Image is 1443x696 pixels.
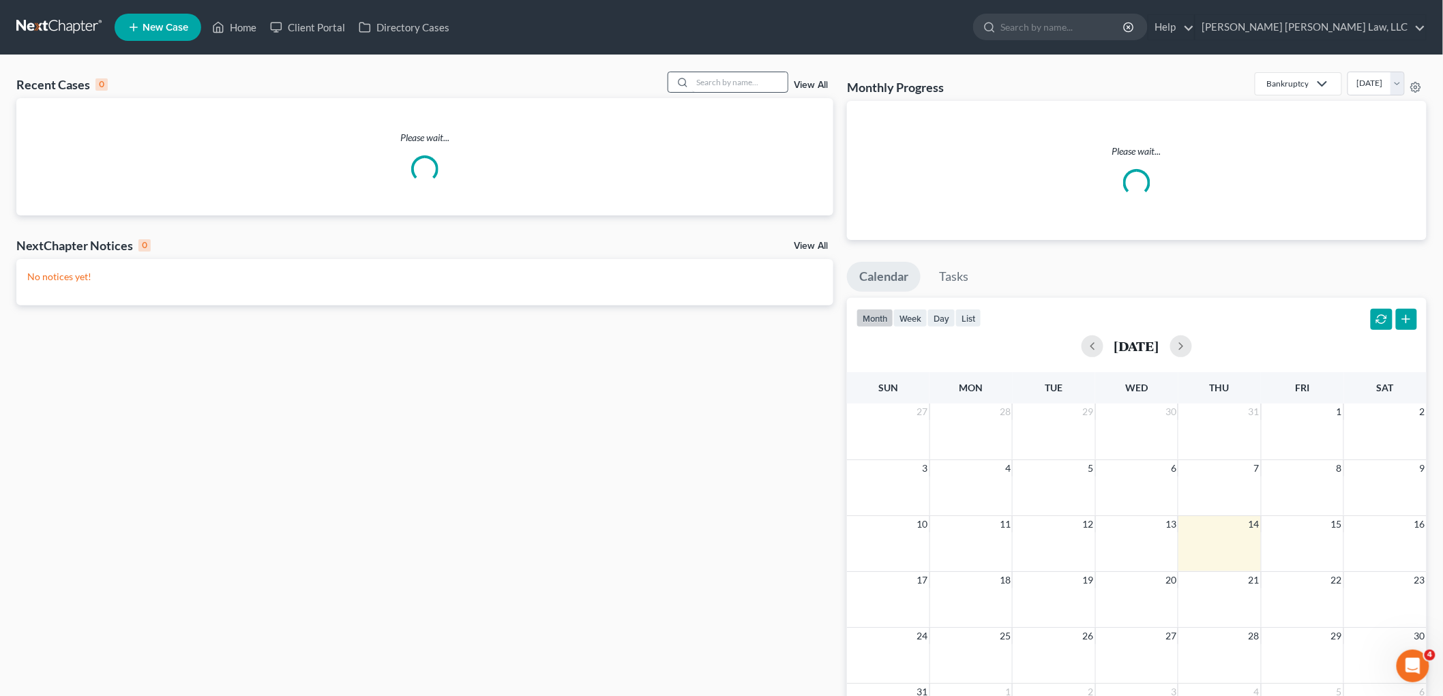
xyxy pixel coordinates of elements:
span: 19 [1082,572,1095,588]
a: Tasks [927,262,981,292]
a: Directory Cases [352,15,456,40]
span: 30 [1164,404,1178,420]
div: NextChapter Notices [16,237,151,254]
span: 5 [1087,460,1095,476]
span: Thu [1210,382,1230,393]
p: Please wait... [16,131,833,145]
a: View All [794,80,828,90]
span: 14 [1247,516,1261,532]
div: Bankruptcy [1266,78,1309,89]
span: 21 [1247,572,1261,588]
div: 0 [138,239,151,252]
span: 24 [916,628,929,644]
span: 1 [1335,404,1343,420]
span: 9 [1418,460,1427,476]
h3: Monthly Progress [847,79,944,95]
a: View All [794,241,828,251]
span: 28 [998,404,1012,420]
span: 6 [1170,460,1178,476]
span: 3 [921,460,929,476]
span: 26 [1082,628,1095,644]
span: Sat [1377,382,1394,393]
a: [PERSON_NAME] [PERSON_NAME] Law, LLC [1195,15,1426,40]
div: 0 [95,78,108,91]
span: 28 [1247,628,1261,644]
span: 23 [1413,572,1427,588]
span: 20 [1164,572,1178,588]
h2: [DATE] [1114,339,1159,353]
span: Mon [959,382,983,393]
p: Please wait... [858,145,1416,158]
span: New Case [143,22,188,33]
button: month [857,309,893,327]
span: 30 [1413,628,1427,644]
span: 29 [1330,628,1343,644]
span: Sun [878,382,898,393]
span: 10 [916,516,929,532]
span: 17 [916,572,929,588]
iframe: Intercom live chat [1397,650,1429,682]
span: 27 [916,404,929,420]
span: Wed [1125,382,1148,393]
a: Help [1148,15,1194,40]
span: 18 [998,572,1012,588]
button: day [927,309,955,327]
span: 25 [998,628,1012,644]
span: 22 [1330,572,1343,588]
span: 13 [1164,516,1178,532]
a: Calendar [847,262,921,292]
input: Search by name... [1000,14,1125,40]
a: Home [205,15,263,40]
button: list [955,309,981,327]
span: 7 [1253,460,1261,476]
input: Search by name... [692,72,788,92]
p: No notices yet! [27,270,822,284]
span: 15 [1330,516,1343,532]
span: 29 [1082,404,1095,420]
span: Fri [1295,382,1309,393]
span: 16 [1413,516,1427,532]
span: 4 [1004,460,1012,476]
span: 11 [998,516,1012,532]
span: Tue [1045,382,1063,393]
a: Client Portal [263,15,352,40]
span: 8 [1335,460,1343,476]
span: 2 [1418,404,1427,420]
button: week [893,309,927,327]
div: Recent Cases [16,76,108,93]
span: 27 [1164,628,1178,644]
span: 31 [1247,404,1261,420]
span: 12 [1082,516,1095,532]
span: 4 [1425,650,1435,661]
